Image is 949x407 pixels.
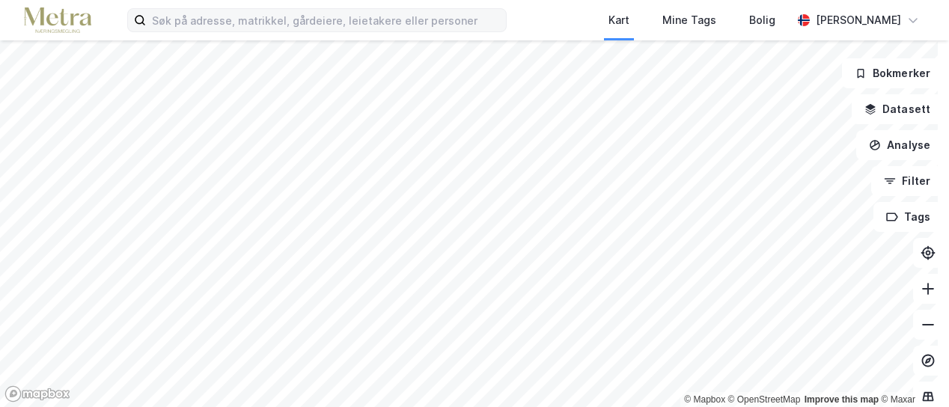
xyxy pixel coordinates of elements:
div: Kart [608,11,629,29]
button: Analyse [856,130,943,160]
div: [PERSON_NAME] [816,11,901,29]
a: OpenStreetMap [728,394,801,405]
button: Datasett [852,94,943,124]
div: Kontrollprogram for chat [874,335,949,407]
div: Mine Tags [662,11,716,29]
iframe: Chat Widget [874,335,949,407]
img: metra-logo.256734c3b2bbffee19d4.png [24,7,91,34]
button: Filter [871,166,943,196]
a: Improve this map [805,394,879,405]
button: Bokmerker [842,58,943,88]
div: Bolig [749,11,775,29]
a: Mapbox [684,394,725,405]
a: Mapbox homepage [4,385,70,403]
button: Tags [873,202,943,232]
input: Søk på adresse, matrikkel, gårdeiere, leietakere eller personer [146,9,506,31]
